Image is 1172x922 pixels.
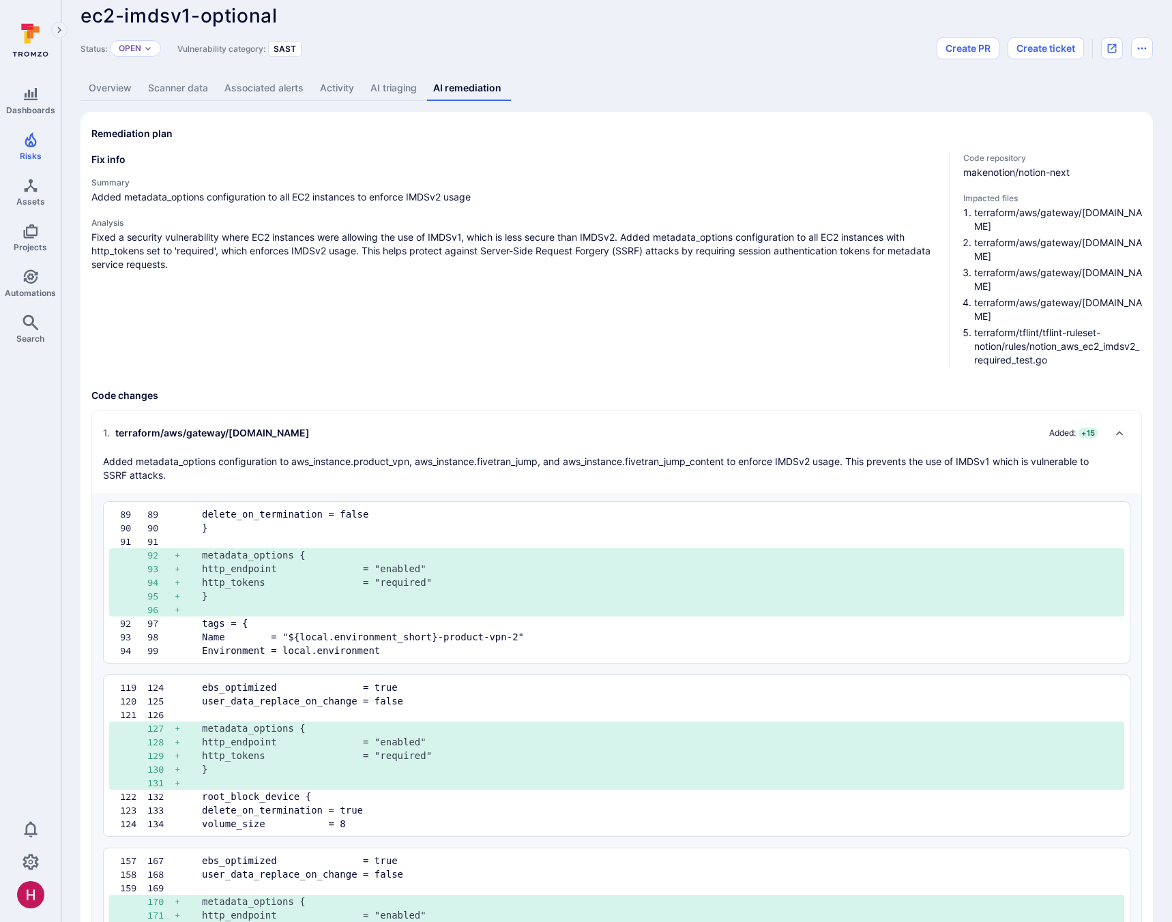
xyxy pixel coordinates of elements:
[147,722,175,735] div: 127
[120,854,147,867] div: 157
[119,43,141,54] button: Open
[55,25,64,36] i: Expand navigation menu
[147,576,175,589] div: 94
[51,22,68,38] button: Expand navigation menu
[147,895,175,908] div: 170
[202,589,1113,603] pre: }
[91,389,1142,402] h3: Code changes
[268,41,302,57] div: SAST
[202,722,1113,735] pre: metadata_options {
[175,576,202,589] div: +
[120,790,147,803] div: 122
[17,881,44,908] img: ACg8ocKzQzwPSwOZT_k9C736TfcBpCStqIZdMR9gXOhJgTaH9y_tsw=s96-c
[937,38,999,59] button: Create PR
[80,76,140,101] a: Overview
[120,507,147,521] div: 89
[103,455,1103,482] p: Added metadata_options configuration to aws_instance.product_vpn, aws_instance.fivetran_jump, and...
[202,735,1113,749] pre: http_endpoint = "enabled"
[175,548,202,562] div: +
[16,333,44,344] span: Search
[120,708,147,722] div: 121
[974,266,1142,293] li: terraform/aws/gateway/[DOMAIN_NAME]
[202,790,1113,803] pre: root_block_device {
[147,644,175,657] div: 99
[120,817,147,831] div: 124
[120,881,147,895] div: 159
[120,644,147,657] div: 94
[5,288,56,298] span: Automations
[963,166,1142,179] span: makenotion/notion-next
[147,535,175,548] div: 91
[16,196,45,207] span: Assets
[147,708,175,722] div: 126
[91,190,938,204] span: Added metadata_options configuration to all EC2 instances to enforce IMDSv2 usage
[425,76,510,101] a: AI remediation
[91,230,938,271] p: Fixed a security vulnerability where EC2 instances were allowing the use of IMDSv1, which is less...
[147,867,175,881] div: 168
[120,630,147,644] div: 93
[120,803,147,817] div: 123
[120,867,147,881] div: 158
[202,867,1113,881] pre: user_data_replace_on_change = false
[202,616,1113,630] pre: tags = {
[120,681,147,694] div: 119
[202,854,1113,867] pre: ebs_optimized = true
[91,127,173,140] h2: Remediation plan
[175,589,202,603] div: +
[147,908,175,922] div: 171
[202,803,1113,817] pre: delete_on_termination = true
[20,151,42,161] span: Risks
[963,193,1142,203] span: Impacted files
[144,44,152,53] button: Expand dropdown
[202,562,1113,576] pre: http_endpoint = "enabled"
[1008,38,1084,59] button: Create ticket
[202,630,1113,644] pre: Name = "${local.environment_short}-product-vpn-2"
[175,735,202,749] div: +
[120,535,147,548] div: 91
[147,803,175,817] div: 133
[147,735,175,749] div: 128
[120,521,147,535] div: 90
[175,895,202,908] div: +
[974,236,1142,263] li: terraform/aws/gateway/[DOMAIN_NAME]
[175,762,202,776] div: +
[91,218,938,228] h4: Analysis
[202,817,1113,831] pre: volume_size = 8
[147,616,175,630] div: 97
[202,908,1113,922] pre: http_endpoint = "enabled"
[974,326,1142,367] li: terraform/tflint/tflint-ruleset-notion/rules/notion_aws_ec2_imdsv2_required_test.go
[1131,38,1153,59] button: Options menu
[14,242,47,252] span: Projects
[202,681,1113,694] pre: ebs_optimized = true
[974,296,1142,323] li: terraform/aws/gateway/[DOMAIN_NAME]
[216,76,312,101] a: Associated alerts
[963,153,1142,163] span: Code repository
[147,749,175,762] div: 129
[147,817,175,831] div: 134
[147,603,175,616] div: 96
[202,576,1113,589] pre: http_tokens = "required"
[91,177,938,188] h4: Summary
[175,776,202,790] div: +
[147,548,175,562] div: 92
[147,762,175,776] div: 130
[1101,38,1123,59] div: Open original issue
[17,881,44,908] div: Harshil Parikh
[202,694,1113,708] pre: user_data_replace_on_change = false
[1049,428,1076,438] span: Added:
[177,44,265,54] span: Vulnerability category:
[175,749,202,762] div: +
[92,411,1141,493] div: Collapse
[147,562,175,576] div: 93
[1079,428,1098,438] span: + 15
[80,76,1153,101] div: Vulnerability tabs
[80,44,107,54] span: Status:
[202,521,1113,535] pre: }
[175,722,202,735] div: +
[140,76,216,101] a: Scanner data
[147,589,175,603] div: 95
[202,548,1113,562] pre: metadata_options {
[202,749,1113,762] pre: http_tokens = "required"
[202,762,1113,776] pre: }
[147,694,175,708] div: 125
